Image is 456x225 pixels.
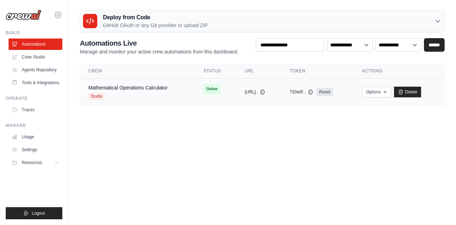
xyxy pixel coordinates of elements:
a: Automations [9,39,62,50]
th: Token [281,64,353,78]
a: Delete [394,87,421,97]
span: Studio [88,93,105,100]
th: Actions [353,64,445,78]
div: Operate [6,96,62,101]
button: Options [362,87,391,97]
p: Manage and monitor your active crew automations from this dashboard. [80,48,238,55]
th: Crew [80,64,195,78]
button: Resources [9,157,62,168]
h3: Deploy from Code [103,13,208,22]
h2: Automations Live [80,38,238,48]
a: Usage [9,131,62,143]
span: Logout [32,210,45,216]
div: Manage [6,123,62,128]
th: URL [236,64,281,78]
div: Build [6,30,62,36]
a: Reset [316,88,333,96]
th: Status [195,64,236,78]
a: Mathematical Operations Calculator [88,85,168,91]
button: 720e0f... [290,89,313,95]
span: Online [203,84,220,94]
a: Traces [9,104,62,116]
span: Resources [22,160,42,165]
p: GitHub OAuth or any Git provider or upload ZIP [103,22,208,29]
a: Crew Studio [9,51,62,63]
img: Logo [6,10,41,20]
a: Agents Repository [9,64,62,76]
a: Settings [9,144,62,155]
a: Tools & Integrations [9,77,62,88]
button: Logout [6,207,62,219]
